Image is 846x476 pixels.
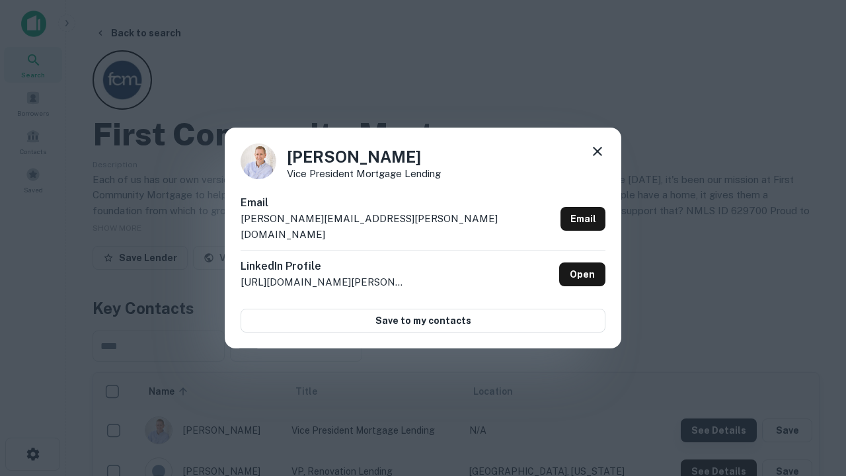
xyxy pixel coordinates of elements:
h6: LinkedIn Profile [241,258,406,274]
p: Vice President Mortgage Lending [287,169,441,178]
a: Email [560,207,605,231]
h6: Email [241,195,555,211]
p: [PERSON_NAME][EMAIL_ADDRESS][PERSON_NAME][DOMAIN_NAME] [241,211,555,242]
p: [URL][DOMAIN_NAME][PERSON_NAME] [241,274,406,290]
a: Open [559,262,605,286]
img: 1520878720083 [241,143,276,179]
iframe: Chat Widget [780,328,846,391]
h4: [PERSON_NAME] [287,145,441,169]
button: Save to my contacts [241,309,605,333]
